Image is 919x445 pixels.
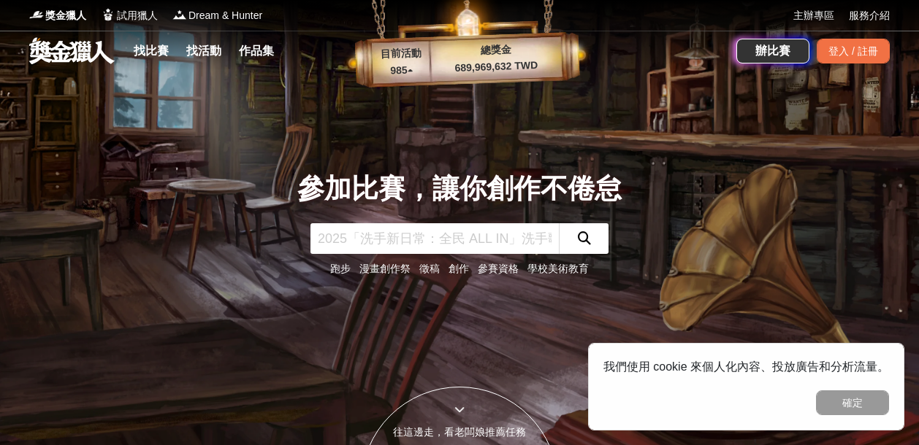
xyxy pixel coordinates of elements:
[736,39,809,63] a: 辦比賽
[29,8,86,23] a: Logo獎金獵人
[297,169,622,209] div: 參加比賽，讓你創作不倦怠
[233,41,280,61] a: 作品集
[527,263,589,274] a: 學校美術教育
[603,360,889,373] span: 我們使用 cookie 來個人化內容、投放廣告和分析流量。
[172,8,262,23] a: LogoDream & Hunter
[419,263,440,274] a: 徵稿
[117,8,158,23] span: 試用獵人
[172,7,187,22] img: Logo
[29,7,44,22] img: Logo
[101,8,158,23] a: Logo試用獵人
[849,8,890,23] a: 服務介紹
[372,62,431,80] p: 985 ▴
[449,263,469,274] a: 創作
[478,263,519,274] a: 參賽資格
[816,390,889,415] button: 確定
[430,40,562,60] p: 總獎金
[101,7,115,22] img: Logo
[330,263,351,274] a: 跑步
[128,41,175,61] a: 找比賽
[430,57,563,77] p: 689,969,632 TWD
[188,8,262,23] span: Dream & Hunter
[359,263,411,274] a: 漫畫創作祭
[793,8,834,23] a: 主辦專區
[371,45,430,63] p: 目前活動
[362,425,557,440] div: 往這邊走，看老闆娘推薦任務
[817,39,890,63] div: 登入 / 註冊
[310,223,559,254] input: 2025「洗手新日常：全民 ALL IN」洗手歌全台徵選
[45,8,86,23] span: 獎金獵人
[180,41,227,61] a: 找活動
